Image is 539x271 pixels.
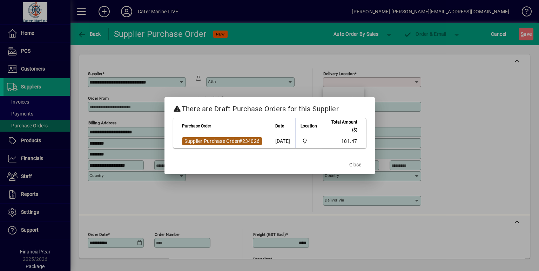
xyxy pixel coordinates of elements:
[275,122,284,130] span: Date
[301,122,317,130] span: Location
[344,159,366,171] button: Close
[326,118,357,134] span: Total Amount ($)
[182,137,262,145] a: Supplier Purchase Order#234026
[242,138,260,144] span: 234026
[239,138,242,144] span: #
[349,161,361,168] span: Close
[322,134,366,148] td: 181.47
[182,122,211,130] span: Purchase Order
[164,97,375,118] h2: There are Draft Purchase Orders for this Supplier
[271,134,296,148] td: [DATE]
[300,137,317,145] span: Cater Marine
[184,138,239,144] span: Supplier Purchase Order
